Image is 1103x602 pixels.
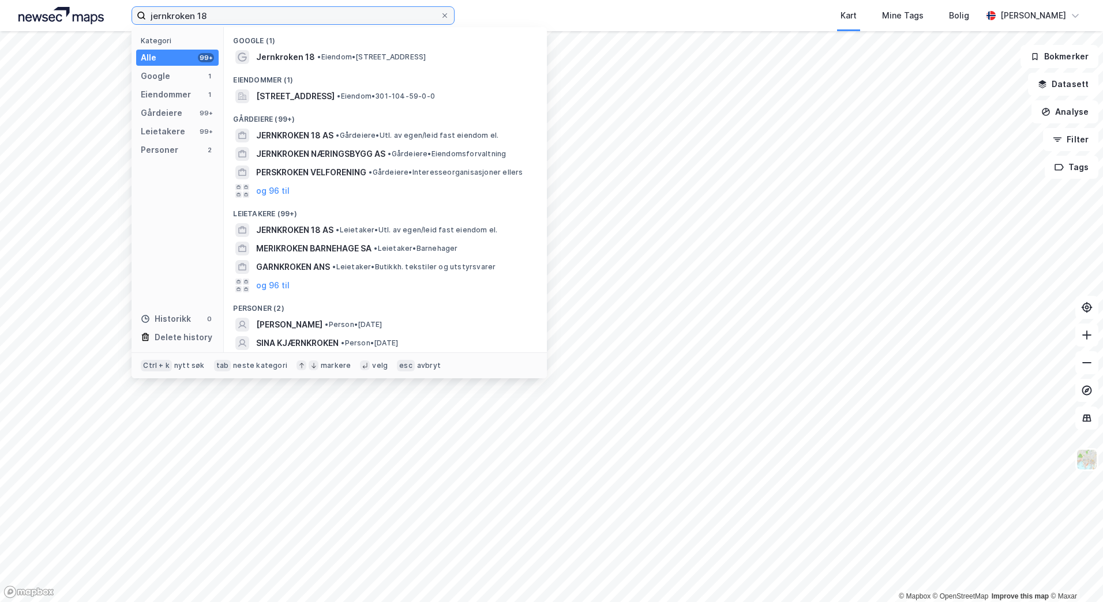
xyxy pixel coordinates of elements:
[1031,100,1098,123] button: Analyse
[141,51,156,65] div: Alle
[1076,449,1098,471] img: Z
[1045,547,1103,602] iframe: Chat Widget
[198,127,214,136] div: 99+
[336,225,497,235] span: Leietaker • Utl. av egen/leid fast eiendom el.
[1000,9,1066,22] div: [PERSON_NAME]
[336,225,339,234] span: •
[256,260,330,274] span: GARNKROKEN ANS
[337,92,435,101] span: Eiendom • 301-104-59-0-0
[417,361,441,370] div: avbryt
[321,361,351,370] div: markere
[882,9,924,22] div: Mine Tags
[141,88,191,101] div: Eiendommer
[214,360,231,371] div: tab
[1021,45,1098,68] button: Bokmerker
[337,92,340,100] span: •
[933,592,989,600] a: OpenStreetMap
[205,145,214,155] div: 2
[949,9,969,22] div: Bolig
[198,53,214,62] div: 99+
[325,320,382,329] span: Person • [DATE]
[18,7,104,24] img: logo.a4113a55bc3d86da70a041830d287a7e.svg
[141,36,219,45] div: Kategori
[256,223,333,237] span: JERNKROKEN 18 AS
[155,330,212,344] div: Delete history
[992,592,1049,600] a: Improve this map
[369,168,372,176] span: •
[1043,128,1098,151] button: Filter
[224,106,547,126] div: Gårdeiere (99+)
[1045,547,1103,602] div: Kontrollprogram for chat
[332,262,496,272] span: Leietaker • Butikkh. tekstiler og utstyrsvarer
[224,27,547,48] div: Google (1)
[233,361,287,370] div: neste kategori
[1045,156,1098,179] button: Tags
[325,320,328,329] span: •
[256,242,372,255] span: MERIKROKEN BARNEHAGE SA
[374,244,377,253] span: •
[332,262,336,271] span: •
[372,361,388,370] div: velg
[141,125,185,138] div: Leietakere
[224,66,547,87] div: Eiendommer (1)
[141,312,191,326] div: Historikk
[205,314,214,323] div: 0
[205,72,214,81] div: 1
[205,90,214,99] div: 1
[317,52,426,62] span: Eiendom • [STREET_ADDRESS]
[336,131,339,140] span: •
[374,244,457,253] span: Leietaker • Barnehager
[256,336,339,350] span: SINA KJÆRNKROKEN
[256,184,290,198] button: og 96 til
[256,165,366,179] span: PERSKROKEN VELFORENING
[256,129,333,142] span: JERNKROKEN 18 AS
[388,149,391,158] span: •
[224,200,547,221] div: Leietakere (99+)
[256,89,335,103] span: [STREET_ADDRESS]
[198,108,214,118] div: 99+
[146,7,440,24] input: Søk på adresse, matrikkel, gårdeiere, leietakere eller personer
[336,131,498,140] span: Gårdeiere • Utl. av egen/leid fast eiendom el.
[174,361,205,370] div: nytt søk
[256,50,315,64] span: Jernkroken 18
[256,279,290,292] button: og 96 til
[341,338,344,347] span: •
[388,149,506,159] span: Gårdeiere • Eiendomsforvaltning
[224,295,547,315] div: Personer (2)
[397,360,415,371] div: esc
[341,338,398,348] span: Person • [DATE]
[141,143,178,157] div: Personer
[141,106,182,120] div: Gårdeiere
[3,585,54,599] a: Mapbox homepage
[141,360,172,371] div: Ctrl + k
[1028,73,1098,96] button: Datasett
[841,9,857,22] div: Kart
[899,592,931,600] a: Mapbox
[317,52,321,61] span: •
[256,147,385,161] span: JERNKROKEN NÆRINGSBYGG AS
[141,69,170,83] div: Google
[256,318,322,332] span: [PERSON_NAME]
[369,168,523,177] span: Gårdeiere • Interesseorganisasjoner ellers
